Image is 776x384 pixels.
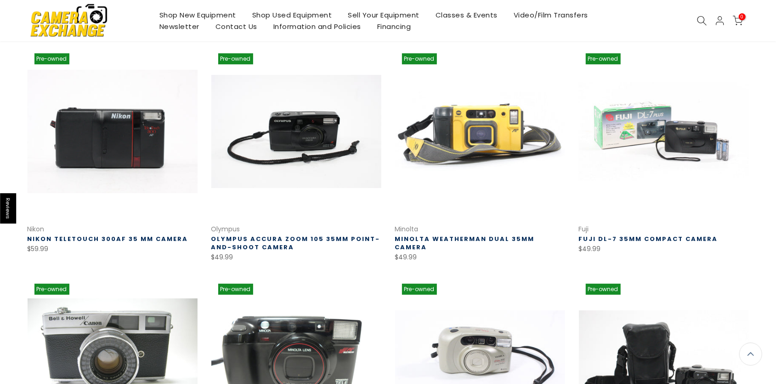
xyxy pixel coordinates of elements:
div: $49.99 [579,243,749,255]
a: Shop Used Equipment [244,9,340,21]
a: Minolta [395,224,419,234]
a: Newsletter [151,21,207,32]
a: Video/Film Transfers [505,9,596,21]
span: 0 [739,13,746,20]
a: Olympus Accura Zoom 105 35mm Point-and-Shoot Camera [211,235,380,252]
a: Financing [369,21,419,32]
a: Fuji [579,224,589,234]
a: Sell Your Equipment [340,9,428,21]
a: Fuji DL-7 35mm Compact Camera [579,235,718,243]
a: Shop New Equipment [151,9,244,21]
a: Nikon [28,224,45,234]
a: Olympus [211,224,240,234]
a: Contact Us [207,21,265,32]
div: $49.99 [395,252,565,263]
a: Classes & Events [427,9,505,21]
a: Back to the top [739,343,762,366]
div: $49.99 [211,252,381,263]
a: Minolta Weatherman Dual 35mm Camera [395,235,535,252]
a: Nikon Teletouch 300AF 35 mm Camera [28,235,188,243]
a: 0 [733,16,743,26]
div: $59.99 [28,243,198,255]
a: Information and Policies [265,21,369,32]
